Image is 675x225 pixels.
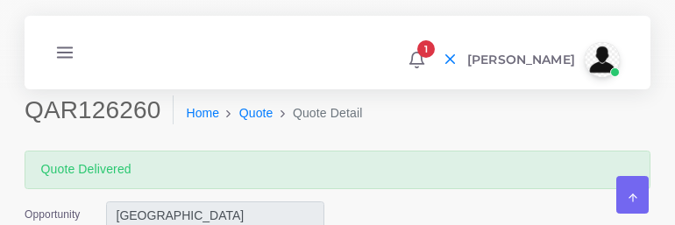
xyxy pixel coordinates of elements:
[467,53,575,66] span: [PERSON_NAME]
[239,104,274,123] a: Quote
[25,151,650,189] div: Quote Delivered
[274,104,363,123] li: Quote Detail
[417,40,435,58] span: 1
[25,95,174,125] h2: QAR126260
[401,50,432,69] a: 1
[458,42,626,77] a: [PERSON_NAME]avatar
[186,104,219,123] a: Home
[585,42,620,77] img: avatar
